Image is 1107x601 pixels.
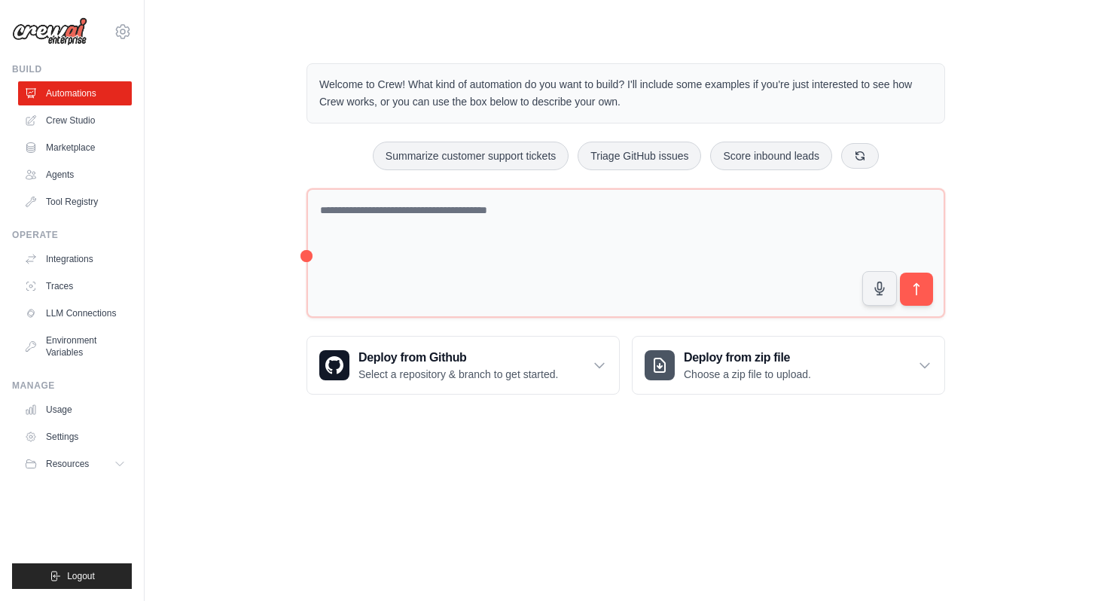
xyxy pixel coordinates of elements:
[358,367,558,382] p: Select a repository & branch to get started.
[18,274,132,298] a: Traces
[18,247,132,271] a: Integrations
[18,398,132,422] a: Usage
[18,163,132,187] a: Agents
[684,349,811,367] h3: Deploy from zip file
[18,425,132,449] a: Settings
[18,136,132,160] a: Marketplace
[18,301,132,325] a: LLM Connections
[18,81,132,105] a: Automations
[12,17,87,46] img: Logo
[18,108,132,133] a: Crew Studio
[12,380,132,392] div: Manage
[67,570,95,582] span: Logout
[46,458,89,470] span: Resources
[710,142,832,170] button: Score inbound leads
[18,452,132,476] button: Resources
[18,190,132,214] a: Tool Registry
[12,563,132,589] button: Logout
[358,349,558,367] h3: Deploy from Github
[578,142,701,170] button: Triage GitHub issues
[684,367,811,382] p: Choose a zip file to upload.
[12,63,132,75] div: Build
[18,328,132,365] a: Environment Variables
[319,76,932,111] p: Welcome to Crew! What kind of automation do you want to build? I'll include some examples if you'...
[373,142,569,170] button: Summarize customer support tickets
[12,229,132,241] div: Operate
